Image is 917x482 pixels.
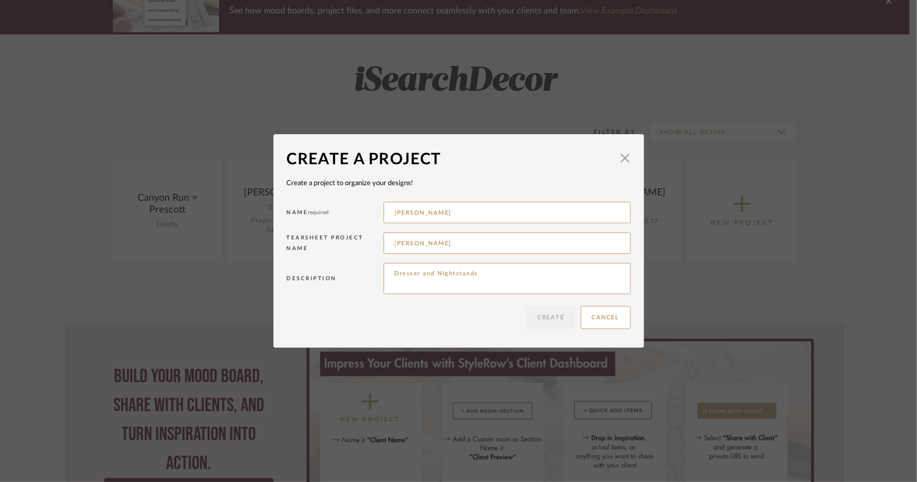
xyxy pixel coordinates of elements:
[527,306,575,329] button: Create
[287,232,384,258] div: Tearsheet Project Name
[581,306,631,329] button: Cancel
[287,178,631,189] div: Create a project to organize your designs!
[287,148,615,171] div: Create a Project
[308,210,329,215] span: required
[287,273,384,288] div: Description
[615,148,636,169] button: Close
[287,207,384,222] div: Name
